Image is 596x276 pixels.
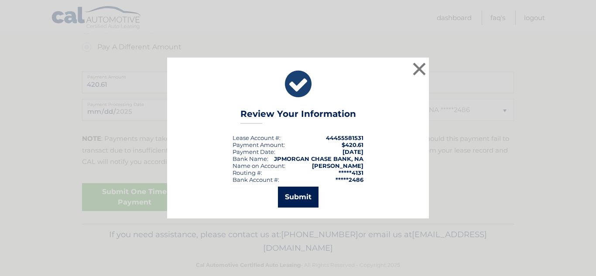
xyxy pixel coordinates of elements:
[233,176,279,183] div: Bank Account #:
[233,162,285,169] div: Name on Account:
[326,134,363,141] strong: 44455581531
[240,109,356,124] h3: Review Your Information
[233,141,285,148] div: Payment Amount:
[278,187,319,208] button: Submit
[411,60,428,78] button: ×
[233,134,281,141] div: Lease Account #:
[233,169,262,176] div: Routing #:
[342,141,363,148] span: $420.61
[233,155,268,162] div: Bank Name:
[233,148,275,155] div: :
[233,148,274,155] span: Payment Date
[274,155,363,162] strong: JPMORGAN CHASE BANK, NA
[312,162,363,169] strong: [PERSON_NAME]
[343,148,363,155] span: [DATE]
